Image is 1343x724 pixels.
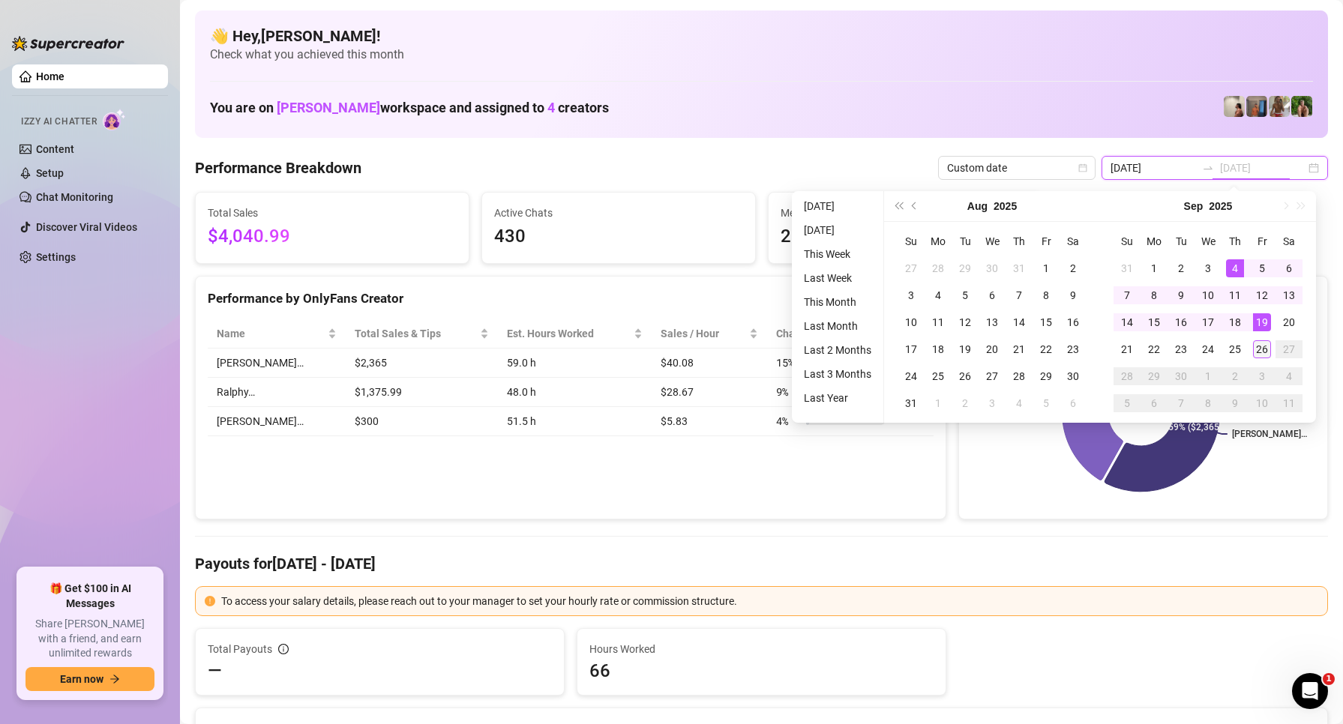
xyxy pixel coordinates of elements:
[1226,259,1244,277] div: 4
[925,282,952,309] td: 2025-08-04
[1145,340,1163,358] div: 22
[1168,228,1195,255] th: Tu
[979,309,1006,336] td: 2025-08-13
[952,309,979,336] td: 2025-08-12
[36,143,74,155] a: Content
[25,582,154,611] span: 🎁 Get $100 in AI Messages
[1168,309,1195,336] td: 2025-09-16
[36,191,113,203] a: Chat Monitoring
[217,325,325,342] span: Name
[1291,96,1312,117] img: Nathaniel
[1006,390,1033,417] td: 2025-09-04
[1172,367,1190,385] div: 30
[979,282,1006,309] td: 2025-08-06
[979,363,1006,390] td: 2025-08-27
[898,282,925,309] td: 2025-08-03
[1172,340,1190,358] div: 23
[902,259,920,277] div: 27
[898,336,925,363] td: 2025-08-17
[1246,96,1267,117] img: Wayne
[355,325,477,342] span: Total Sales & Tips
[1168,282,1195,309] td: 2025-09-09
[1037,313,1055,331] div: 15
[1010,286,1028,304] div: 7
[498,378,652,407] td: 48.0 h
[781,205,1030,221] span: Messages Sent
[776,413,800,429] span: 4 %
[1114,363,1141,390] td: 2025-09-28
[1064,367,1082,385] div: 30
[208,223,457,251] span: $4,040.99
[1118,313,1136,331] div: 14
[1118,286,1136,304] div: 7
[208,378,346,407] td: Ralphy…
[907,191,923,221] button: Previous month (PageUp)
[25,667,154,691] button: Earn nowarrow-right
[1199,259,1217,277] div: 3
[1199,313,1217,331] div: 17
[1064,394,1082,412] div: 6
[1224,96,1245,117] img: Ralphy
[1114,255,1141,282] td: 2025-08-31
[1114,282,1141,309] td: 2025-09-07
[1006,228,1033,255] th: Th
[1172,394,1190,412] div: 7
[983,394,1001,412] div: 3
[109,674,120,684] span: arrow-right
[956,367,974,385] div: 26
[494,205,743,221] span: Active Chats
[1037,367,1055,385] div: 29
[1226,286,1244,304] div: 11
[1010,313,1028,331] div: 14
[652,349,768,378] td: $40.08
[898,255,925,282] td: 2025-07-27
[1269,96,1290,117] img: Nathaniel
[798,197,877,215] li: [DATE]
[346,407,498,436] td: $300
[36,167,64,179] a: Setup
[1114,390,1141,417] td: 2025-10-05
[1145,259,1163,277] div: 1
[1168,255,1195,282] td: 2025-09-02
[1064,340,1082,358] div: 23
[1253,394,1271,412] div: 10
[1249,255,1276,282] td: 2025-09-05
[1145,313,1163,331] div: 15
[952,336,979,363] td: 2025-08-19
[1114,228,1141,255] th: Su
[208,407,346,436] td: [PERSON_NAME]…
[1276,228,1303,255] th: Sa
[1118,367,1136,385] div: 28
[1141,309,1168,336] td: 2025-09-15
[1060,255,1087,282] td: 2025-08-02
[1060,228,1087,255] th: Sa
[925,255,952,282] td: 2025-07-28
[1060,309,1087,336] td: 2025-08-16
[1276,336,1303,363] td: 2025-09-27
[925,363,952,390] td: 2025-08-25
[1010,259,1028,277] div: 31
[277,100,380,115] span: [PERSON_NAME]
[898,390,925,417] td: 2025-08-31
[776,384,800,400] span: 9 %
[36,221,137,233] a: Discover Viral Videos
[1114,309,1141,336] td: 2025-09-14
[1276,363,1303,390] td: 2025-10-04
[60,673,103,685] span: Earn now
[1060,363,1087,390] td: 2025-08-30
[1060,282,1087,309] td: 2025-08-09
[1006,255,1033,282] td: 2025-07-31
[208,319,346,349] th: Name
[1064,313,1082,331] div: 16
[1253,286,1271,304] div: 12
[956,313,974,331] div: 12
[1276,255,1303,282] td: 2025-09-06
[902,313,920,331] div: 10
[979,228,1006,255] th: We
[929,286,947,304] div: 4
[1195,363,1222,390] td: 2025-10-01
[925,309,952,336] td: 2025-08-11
[1199,394,1217,412] div: 8
[589,659,934,683] span: 66
[898,228,925,255] th: Su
